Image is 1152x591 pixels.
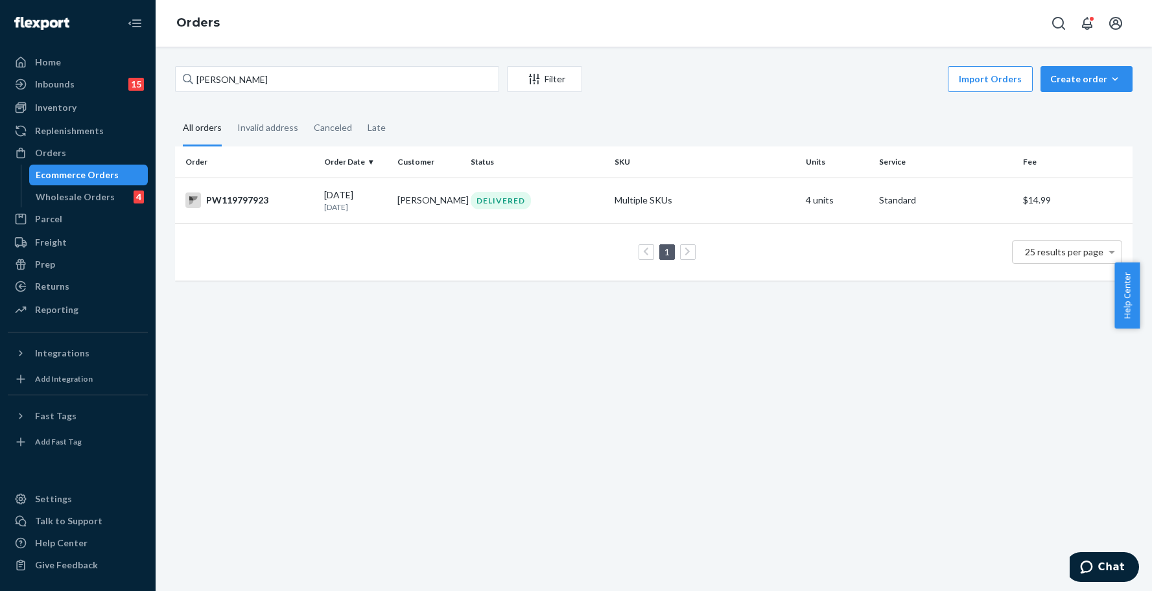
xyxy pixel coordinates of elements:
th: Units [801,146,874,178]
button: Fast Tags [8,406,148,426]
a: Inbounds15 [8,74,148,95]
a: Returns [8,276,148,297]
div: Help Center [35,537,88,550]
div: Canceled [314,111,352,145]
td: [PERSON_NAME] [392,178,465,223]
div: Settings [35,492,72,505]
button: Close Navigation [122,10,148,36]
th: Service [874,146,1018,178]
div: Wholesale Orders [36,191,115,203]
button: Open notifications [1074,10,1100,36]
a: Wholesale Orders4 [29,187,148,207]
button: Filter [507,66,582,92]
td: 4 units [801,178,874,223]
div: Add Integration [35,373,93,384]
div: Freight [35,236,67,249]
div: Create order [1050,73,1123,86]
img: Flexport logo [14,17,69,30]
a: Settings [8,489,148,509]
th: SKU [609,146,801,178]
a: Add Integration [8,369,148,389]
a: Orders [8,143,148,163]
button: Talk to Support [8,511,148,531]
td: $14.99 [1018,178,1133,223]
div: Replenishments [35,124,104,137]
span: 25 results per page [1025,246,1103,257]
div: PW119797923 [185,192,314,208]
a: Freight [8,232,148,253]
div: Integrations [35,347,89,360]
div: Inbounds [35,78,75,91]
div: Give Feedback [35,559,98,572]
div: Prep [35,258,55,271]
div: Late [368,111,386,145]
p: Standard [879,194,1013,207]
div: Inventory [35,101,76,114]
button: Integrations [8,343,148,364]
a: Page 1 is your current page [662,246,672,257]
th: Status [465,146,609,178]
div: Orders [35,146,66,159]
div: Returns [35,280,69,293]
button: Open Search Box [1046,10,1072,36]
button: Import Orders [948,66,1033,92]
div: Home [35,56,61,69]
div: Invalid address [237,111,298,145]
button: Create order [1040,66,1133,92]
ol: breadcrumbs [166,5,230,42]
button: Open account menu [1103,10,1129,36]
p: [DATE] [324,202,387,213]
div: Customer [397,156,460,167]
a: Ecommerce Orders [29,165,148,185]
div: All orders [183,111,222,146]
a: Inventory [8,97,148,118]
input: Search orders [175,66,499,92]
div: 15 [128,78,144,91]
div: 4 [134,191,144,203]
a: Replenishments [8,121,148,141]
div: Ecommerce Orders [36,168,119,181]
a: Help Center [8,533,148,553]
div: Add Fast Tag [35,436,82,447]
div: Parcel [35,213,62,226]
a: Reporting [8,299,148,320]
iframe: Opens a widget where you can chat to one of our agents [1070,552,1139,585]
a: Prep [8,254,148,275]
th: Fee [1018,146,1133,178]
div: Talk to Support [35,515,102,527]
a: Parcel [8,209,148,229]
a: Home [8,52,148,73]
th: Order [175,146,319,178]
th: Order Date [319,146,392,178]
td: Multiple SKUs [609,178,801,223]
div: Fast Tags [35,410,76,423]
a: Add Fast Tag [8,432,148,452]
button: Help Center [1114,262,1140,329]
div: Filter [508,73,582,86]
div: [DATE] [324,189,387,213]
a: Orders [176,16,220,30]
div: Reporting [35,303,78,316]
button: Give Feedback [8,555,148,575]
div: DELIVERED [471,192,531,209]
